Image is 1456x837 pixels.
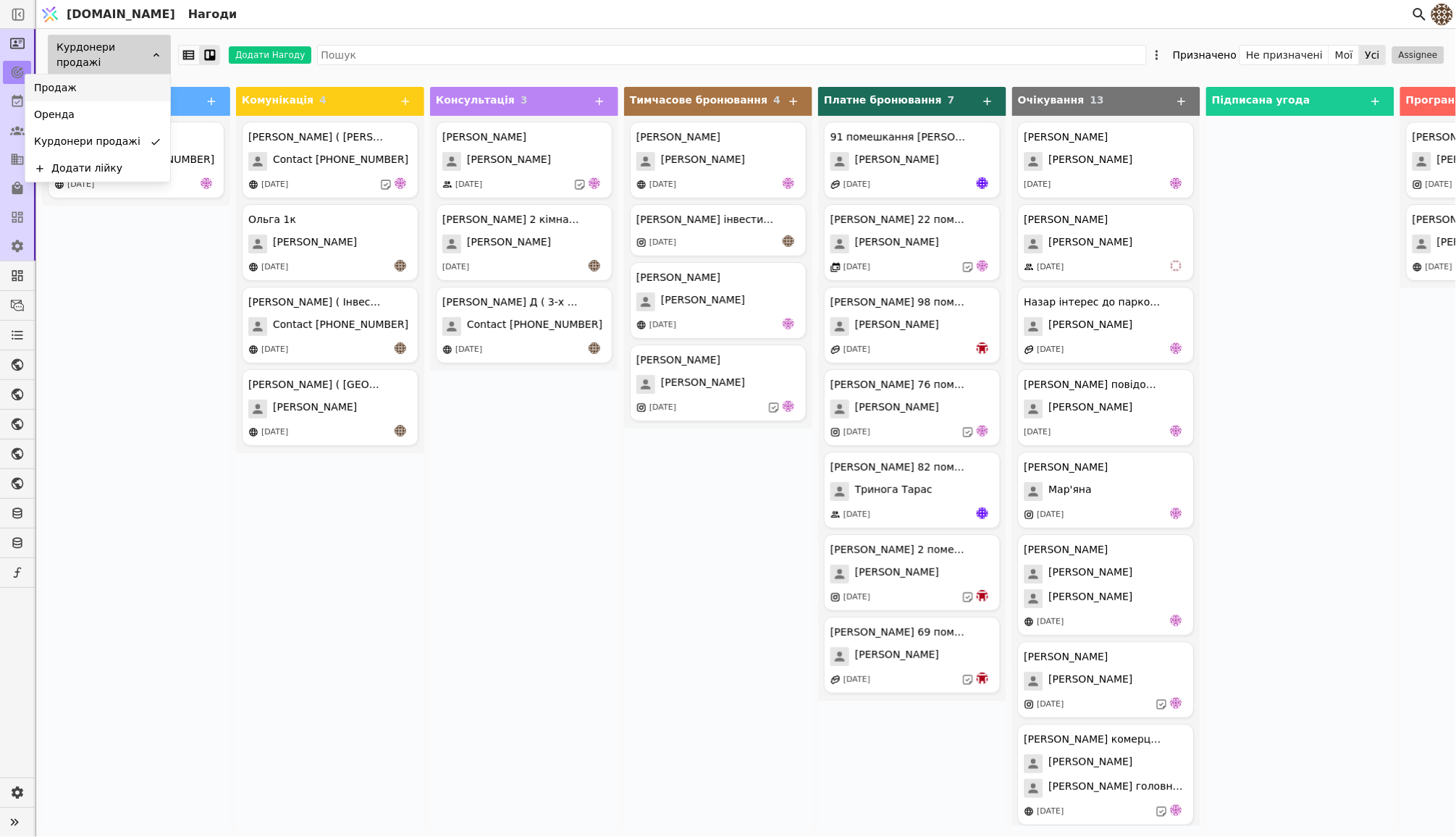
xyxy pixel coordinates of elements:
[1018,287,1195,363] div: Назар інтерес до паркомісць[PERSON_NAME][DATE]de
[661,293,745,311] span: [PERSON_NAME]
[182,6,237,23] h2: Нагоди
[636,130,720,145] div: [PERSON_NAME]
[1018,724,1195,825] div: [PERSON_NAME] комерція Курдонери[PERSON_NAME][PERSON_NAME] головний номер[DATE]de
[54,180,64,190] img: online-store.svg
[1171,804,1182,816] img: de
[843,344,870,356] div: [DATE]
[824,94,942,106] span: Платне бронювання
[1024,345,1035,355] img: affiliate-program.svg
[242,94,313,106] span: Комунікація
[830,345,841,355] img: affiliate-program.svg
[843,592,870,604] div: [DATE]
[830,130,968,145] div: 91 помешкання [PERSON_NAME]
[783,318,794,329] img: de
[843,509,870,521] div: [DATE]
[442,130,526,145] div: [PERSON_NAME]
[248,262,258,272] img: online-store.svg
[855,235,939,253] span: [PERSON_NAME]
[1431,4,1453,25] img: 4183bec8f641d0a1985368f79f6ed469
[1392,46,1444,64] button: Assignee
[1024,460,1108,475] div: [PERSON_NAME]
[977,673,988,684] img: bo
[636,353,720,368] div: [PERSON_NAME]
[248,180,258,190] img: online-store.svg
[1024,212,1108,227] div: [PERSON_NAME]
[830,625,968,640] div: [PERSON_NAME] 69 помешкання [PERSON_NAME]
[1426,261,1452,274] div: [DATE]
[977,177,988,189] img: Яр
[783,400,794,412] img: de
[442,345,453,355] img: online-store.svg
[830,212,968,227] div: [PERSON_NAME] 22 помешкання курдонери
[242,122,418,198] div: [PERSON_NAME] ( [PERSON_NAME] у покупці квартири )Contact [PHONE_NUMBER][DATE]de
[824,204,1001,281] div: [PERSON_NAME] 22 помешкання курдонери[PERSON_NAME][DATE]de
[1024,699,1035,710] img: instagram.svg
[1018,369,1195,446] div: [PERSON_NAME] повідомити коли будуть в продажі паркомісця[PERSON_NAME][DATE]de
[824,287,1001,363] div: [PERSON_NAME] 98 помешкання [PERSON_NAME][PERSON_NAME][DATE]bo
[1018,94,1085,106] span: Очікування
[1171,508,1182,519] img: de
[589,260,600,272] img: an
[248,427,258,437] img: online-store.svg
[1038,261,1064,274] div: [DATE]
[824,122,1001,198] div: 91 помешкання [PERSON_NAME][PERSON_NAME][DATE]Яр
[67,6,175,23] span: [DOMAIN_NAME]
[830,377,968,392] div: [PERSON_NAME] 76 помешкання [PERSON_NAME]
[319,94,327,106] span: 4
[1038,344,1064,356] div: [DATE]
[843,261,870,274] div: [DATE]
[1171,615,1182,626] img: de
[824,534,1001,611] div: [PERSON_NAME] 2 помешкання [PERSON_NAME][PERSON_NAME][DATE]bo
[773,94,780,106] span: 4
[843,179,870,191] div: [DATE]
[830,542,968,558] div: [PERSON_NAME] 2 помешкання [PERSON_NAME]
[1024,179,1051,191] div: [DATE]
[442,212,580,227] div: [PERSON_NAME] 2 кімнатна і одно
[636,270,720,285] div: [PERSON_NAME]
[589,177,600,189] img: de
[830,510,841,520] img: people.svg
[1038,806,1064,818] div: [DATE]
[242,369,418,446] div: [PERSON_NAME] ( [GEOGRAPHIC_DATA] )[PERSON_NAME][DATE]an
[649,179,676,191] div: [DATE]
[1049,565,1133,584] span: [PERSON_NAME]
[273,152,408,171] span: Contact [PHONE_NUMBER]
[317,45,1147,65] input: Пошук
[1240,45,1329,65] button: Не призначені
[201,177,212,189] img: de
[1049,672,1133,691] span: [PERSON_NAME]
[51,161,122,176] div: Додати лійку
[843,426,870,439] div: [DATE]
[1024,130,1108,145] div: [PERSON_NAME]
[1018,534,1195,636] div: [PERSON_NAME][PERSON_NAME][PERSON_NAME][DATE]de
[436,94,515,106] span: Консультація
[1024,617,1035,627] img: online-store.svg
[830,675,841,685] img: affiliate-program.svg
[636,237,647,248] img: instagram.svg
[1024,510,1035,520] img: instagram.svg
[467,317,602,336] span: Contact [PHONE_NUMBER]
[242,204,418,281] div: Ольга 1к[PERSON_NAME][DATE]an
[442,295,580,310] div: [PERSON_NAME] Д ( 3-х к )
[1413,262,1423,272] img: online-store.svg
[229,46,311,64] button: Додати Нагоду
[248,377,386,392] div: [PERSON_NAME] ( [GEOGRAPHIC_DATA] )
[783,235,794,247] img: an
[1171,177,1182,189] img: de
[1049,754,1133,773] span: [PERSON_NAME]
[855,400,939,418] span: [PERSON_NAME]
[1329,45,1360,65] button: Мої
[1018,204,1195,281] div: [PERSON_NAME][PERSON_NAME][DATE]vi
[273,400,357,418] span: [PERSON_NAME]
[248,130,386,145] div: [PERSON_NAME] ( [PERSON_NAME] у покупці квартири )
[589,342,600,354] img: an
[1024,295,1162,310] div: Назар інтерес до паркомісць
[855,647,939,666] span: [PERSON_NAME]
[824,452,1001,529] div: [PERSON_NAME] 82 помешкання [PERSON_NAME]Тринога Тарас[DATE]Яр
[630,94,767,106] span: Тимчасове бронювання
[649,237,676,249] div: [DATE]
[436,287,613,363] div: [PERSON_NAME] Д ( 3-х к )Contact [PHONE_NUMBER][DATE]an
[467,152,551,171] span: [PERSON_NAME]
[855,482,933,501] span: Тринога Тарас
[977,508,988,519] img: Яр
